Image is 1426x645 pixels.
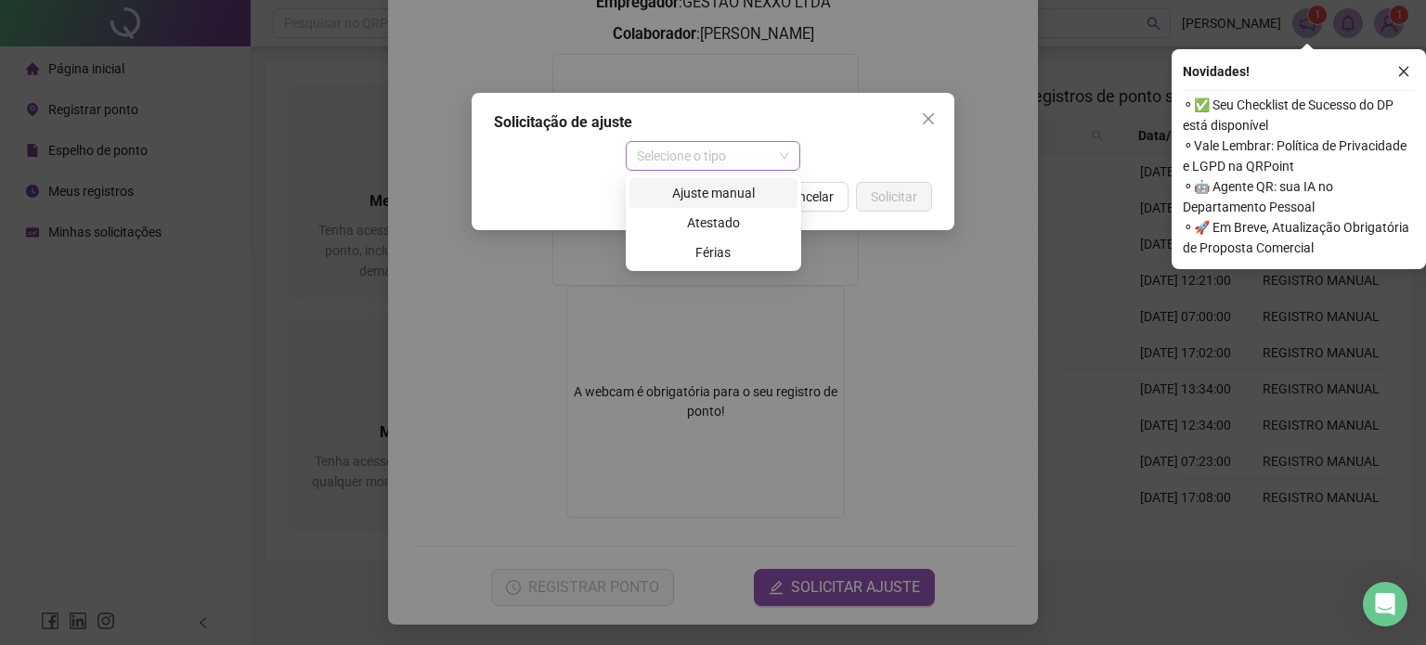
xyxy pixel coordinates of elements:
button: Close [914,104,943,134]
span: close [921,111,936,126]
div: Férias [641,242,786,263]
div: Ajuste manual [641,183,786,203]
span: Novidades ! [1183,61,1250,82]
span: close [1397,65,1410,78]
button: Cancelar [768,182,849,212]
span: Selecione o tipo [637,142,790,170]
div: Open Intercom Messenger [1363,582,1407,626]
span: ⚬ 🚀 Em Breve, Atualização Obrigatória de Proposta Comercial [1183,217,1415,258]
span: ⚬ Vale Lembrar: Política de Privacidade e LGPD na QRPoint [1183,135,1415,176]
span: ⚬ 🤖 Agente QR: sua IA no Departamento Pessoal [1183,176,1415,217]
div: Ajuste manual [629,178,797,208]
div: Atestado [641,213,786,233]
div: Férias [629,238,797,267]
div: Solicitação de ajuste [494,111,932,134]
span: ⚬ ✅ Seu Checklist de Sucesso do DP está disponível [1183,95,1415,135]
span: Cancelar [783,187,834,207]
div: Atestado [629,208,797,238]
button: Solicitar [856,182,932,212]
